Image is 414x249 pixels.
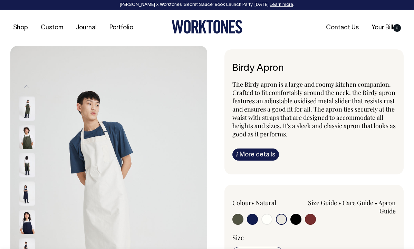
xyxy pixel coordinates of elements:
a: iMore details [232,149,279,161]
button: Previous [22,79,32,95]
span: • [375,199,377,207]
img: dark-navy [19,210,35,234]
a: Custom [38,22,66,33]
h1: Birdy Apron [232,63,396,74]
img: dark-navy [19,182,35,206]
img: olive [19,97,35,121]
span: The Birdy apron is a large and roomy kitchen companion. Crafted to fit comfortably around the nec... [232,80,396,138]
a: Contact Us [323,22,362,33]
div: Size [232,233,396,242]
a: Learn more [270,3,293,7]
img: olive [19,153,35,178]
a: Apron Guide [378,199,396,215]
div: [PERSON_NAME] × Worktones ‘Secret Sauce’ Book Launch Party, [DATE]. . [7,2,407,7]
label: Natural [256,199,276,207]
span: i [236,151,238,158]
a: Care Guide [343,199,373,207]
a: Journal [73,22,99,33]
span: • [251,199,254,207]
div: Colour [232,199,298,207]
a: Shop [10,22,31,33]
a: Portfolio [107,22,136,33]
span: 0 [393,24,401,32]
img: olive [19,125,35,149]
a: Your Bill0 [369,22,404,33]
span: • [338,199,341,207]
a: Size Guide [308,199,337,207]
